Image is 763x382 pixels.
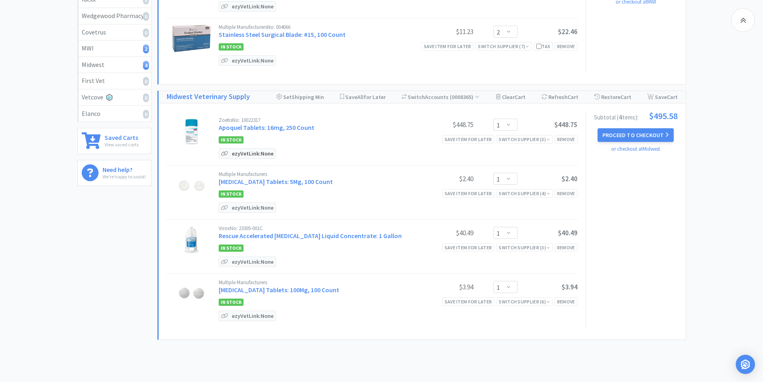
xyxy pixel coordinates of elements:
div: First Vet [82,76,147,86]
span: ( 0008365 ) [449,93,479,101]
i: 0 [143,28,149,37]
span: $2.40 [562,174,578,183]
div: Remove [555,135,578,144]
span: Cart [620,93,631,101]
i: 0 [143,12,149,21]
div: Clear [496,91,525,103]
div: Virox No: 23305-001C [219,226,413,231]
span: $22.46 [558,27,578,36]
a: [MEDICAL_DATA] Tablets: 5Mg, 100 Count [219,178,333,186]
img: 571735f19a034a648c3805ec672b046c_121160.jpg [177,172,205,200]
div: Save item for later [442,243,495,252]
div: $3.94 [413,282,473,292]
div: Multiple Manufacturers [219,280,413,285]
div: $11.23 [413,27,473,36]
span: In Stock [219,299,244,306]
span: In Stock [219,190,244,198]
div: Remove [555,243,578,252]
div: Save item for later [421,42,474,51]
div: Midwest [82,60,147,70]
div: Switch Supplier ( 7 ) [478,42,529,50]
a: Apoquel Tablets: 16mg, 250 Count [219,123,314,131]
h6: Saved Carts [105,132,139,141]
span: $495.58 [649,111,678,120]
p: ezyVet Link: None [230,203,276,212]
p: ezyVet Link: None [230,2,276,11]
a: Elanco0 [78,106,151,122]
div: Subtotal ( 4 item s ): [594,111,678,120]
div: Multiple Manufacturers No: 004066 [219,24,413,30]
i: 0 [143,93,149,102]
p: ezyVet Link: None [230,56,276,65]
a: Covetrus0 [78,24,151,41]
div: Remove [555,42,578,51]
a: Wedgewood Pharmacy0 [78,8,151,24]
i: 0 [143,77,149,86]
div: Refresh [542,91,578,103]
div: $2.40 [413,174,473,184]
div: Multiple Manufacturers [219,172,413,177]
p: ezyVet Link: None [230,257,276,267]
span: $448.75 [554,120,578,129]
p: ezyVet Link: None [230,311,276,321]
div: Save item for later [442,297,495,306]
div: Shipping Min [276,91,324,103]
div: Wedgewood Pharmacy [82,11,147,21]
p: View saved carts [105,141,139,148]
img: 991aea936d364e228e8de49bebc04db5_6788.png [172,24,211,53]
a: Rescue Accelerated [MEDICAL_DATA] Liquid Concentrate: 1 Gallon [219,232,402,240]
i: 0 [143,110,149,119]
span: Cart [667,93,678,101]
span: Cart [515,93,525,101]
div: Switch Supplier ( 4 ) [499,190,550,197]
i: 2 [143,44,149,53]
div: $448.75 [413,120,473,129]
div: Open Intercom Messenger [736,355,755,374]
div: Switch Supplier ( 6 ) [499,298,550,305]
a: MWI2 [78,40,151,57]
div: Accounts [402,91,480,103]
span: $3.94 [562,283,578,291]
div: Zoetis No: 10022317 [219,117,413,123]
h6: Need help? [103,164,146,173]
div: Vetcove [82,92,147,103]
a: or checkout at Midwest [611,146,660,152]
i: 4 [143,61,149,70]
div: Save [647,91,678,103]
span: In Stock [219,43,244,51]
div: $40.49 [413,228,473,238]
a: Stainless Steel Surgical Blade: #15, 100 Count [219,30,346,38]
div: Restore [594,91,631,103]
div: Tax [536,42,550,50]
div: Switch Supplier ( 3 ) [499,135,550,143]
img: 3a70efc8e7774f8595fc6546c5691c4e_194648.jpeg [177,226,205,254]
img: 4ad1ec8484b94f4ab5c9540ea92a0df2_837744.jpeg [177,117,205,146]
div: Switch Supplier ( 3 ) [499,244,550,251]
div: MWI [82,43,147,54]
span: All [357,93,364,101]
span: In Stock [219,245,244,252]
span: Switch [408,93,425,101]
a: First Vet0 [78,73,151,89]
a: Saved CartsView saved carts [77,128,151,154]
p: ezyVet Link: None [230,149,276,158]
div: Elanco [82,109,147,119]
button: Proceed to Checkout [598,128,674,142]
span: In Stock [219,136,244,144]
span: Cart [568,93,578,101]
span: Save for Later [345,93,386,101]
div: Remove [555,297,578,306]
img: d3b679c5af184122b5899ace3de1029d_119799.jpeg [177,280,205,308]
div: Covetrus [82,27,147,38]
a: Vetcove0 [78,89,151,106]
span: Set [283,93,292,101]
div: Save item for later [442,189,495,198]
p: We're happy to assist! [103,173,146,180]
a: Midwest4 [78,57,151,73]
a: [MEDICAL_DATA] Tablets: 100Mg, 100 Count [219,286,339,294]
a: Midwest Veterinary Supply [167,91,250,103]
div: Remove [555,189,578,198]
div: Save item for later [442,135,495,144]
span: $40.49 [558,228,578,237]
